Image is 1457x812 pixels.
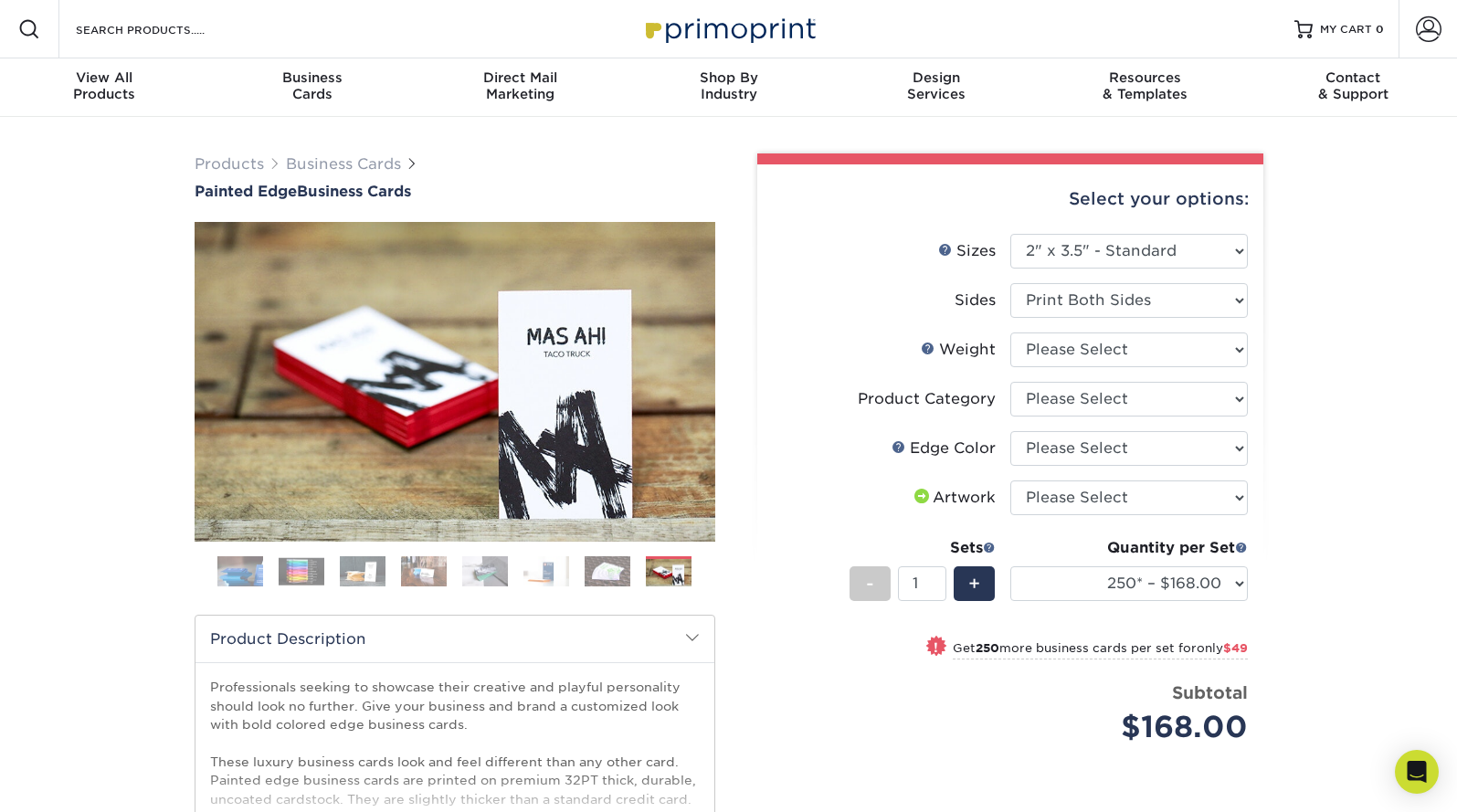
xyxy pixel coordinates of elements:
[976,641,999,655] strong: 250
[955,290,996,311] div: Sides
[832,69,1040,102] div: Services
[208,69,417,86] span: Business
[850,537,996,559] div: Sets
[340,555,385,587] img: Business Cards 03
[832,58,1040,117] a: DesignServices
[195,183,715,200] h1: Business Cards
[1395,750,1439,794] div: Open Intercom Messenger
[911,487,996,509] div: Artwork
[638,9,820,48] img: Primoprint
[208,69,417,102] div: Cards
[195,155,264,173] a: Products
[1172,682,1248,702] strong: Subtotal
[1040,58,1249,117] a: Resources& Templates
[968,570,980,597] span: +
[1376,23,1384,36] span: 0
[195,183,297,200] span: Painted Edge
[523,555,569,587] img: Business Cards 06
[646,557,692,589] img: Business Cards 08
[1040,69,1249,102] div: & Templates
[832,69,1040,86] span: Design
[866,570,874,597] span: -
[208,58,417,117] a: BusinessCards
[417,69,625,86] span: Direct Mail
[195,616,714,662] h2: Product Description
[1249,69,1457,86] span: Contact
[462,555,508,587] img: Business Cards 05
[417,69,625,102] div: Marketing
[279,557,324,585] img: Business Cards 02
[195,183,715,200] a: Painted EdgeBusiness Cards
[286,155,401,173] a: Business Cards
[401,555,447,587] img: Business Cards 04
[417,58,625,117] a: Direct MailMarketing
[1040,69,1249,86] span: Resources
[585,555,630,587] img: Business Cards 07
[625,69,833,102] div: Industry
[921,339,996,361] div: Weight
[938,240,996,262] div: Sizes
[1024,705,1248,749] div: $168.00
[1249,58,1457,117] a: Contact& Support
[953,641,1248,659] small: Get more business cards per set for
[625,58,833,117] a: Shop ByIndustry
[892,438,996,459] div: Edge Color
[74,18,252,40] input: SEARCH PRODUCTS.....
[1197,641,1248,655] span: only
[1010,537,1248,559] div: Quantity per Set
[934,638,938,657] span: !
[772,164,1249,234] div: Select your options:
[195,202,715,562] img: Painted Edge 08
[1249,69,1457,102] div: & Support
[858,388,996,410] div: Product Category
[217,549,263,595] img: Business Cards 01
[625,69,833,86] span: Shop By
[1223,641,1248,655] span: $49
[1320,22,1372,37] span: MY CART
